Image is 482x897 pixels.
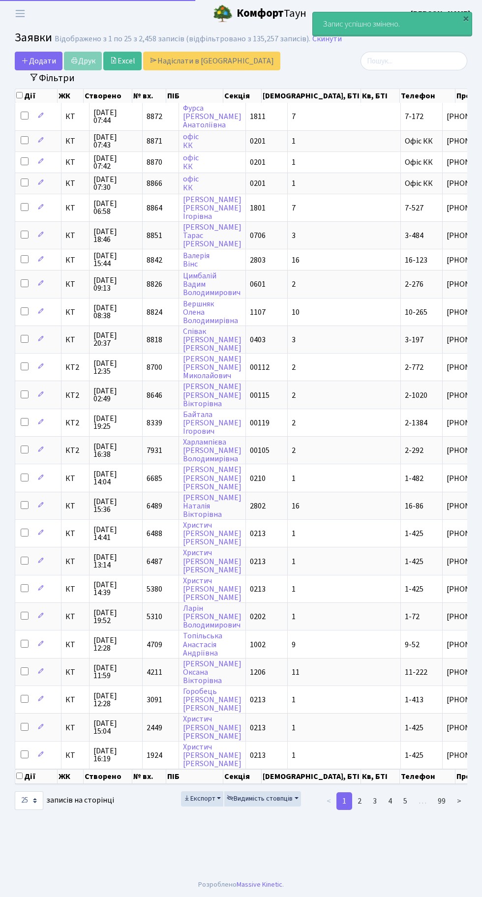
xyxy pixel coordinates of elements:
[183,194,241,222] a: [PERSON_NAME][PERSON_NAME]Ігорівна
[400,769,455,784] th: Телефон
[65,232,85,239] span: КТ
[292,611,296,622] span: 1
[65,363,85,371] span: КТ2
[65,613,85,621] span: КТ
[183,520,241,547] a: Христич[PERSON_NAME][PERSON_NAME]
[147,255,162,266] span: 8842
[15,791,114,810] label: записів на сторінці
[65,158,85,166] span: КТ
[250,528,266,539] span: 0213
[147,584,162,595] span: 5380
[181,791,224,807] button: Експорт
[183,270,241,298] a: ЦимбалійВадимВолодимирович
[93,609,138,625] span: [DATE] 19:52
[93,109,138,124] span: [DATE] 07:44
[405,473,423,484] span: 1-482
[405,667,427,678] span: 11-222
[147,611,162,622] span: 5310
[292,722,296,733] span: 1
[84,769,132,784] th: Створено
[400,89,455,103] th: Телефон
[132,89,166,103] th: № вх.
[292,750,296,761] span: 1
[65,113,85,120] span: КТ
[147,639,162,650] span: 4709
[227,794,293,804] span: Видимість стовпців
[93,228,138,243] span: [DATE] 18:46
[93,200,138,215] span: [DATE] 06:58
[147,230,162,241] span: 8851
[65,308,85,316] span: КТ
[15,52,62,70] a: Додати
[58,89,84,103] th: ЖК
[262,89,361,103] th: [DEMOGRAPHIC_DATA], БТІ
[93,387,138,403] span: [DATE] 02:49
[15,89,58,103] th: Дії
[292,639,296,650] span: 9
[65,280,85,288] span: КТ
[352,792,367,810] a: 2
[292,178,296,189] span: 1
[93,692,138,708] span: [DATE] 12:28
[250,178,266,189] span: 0201
[237,5,306,22] span: Таун
[147,556,162,567] span: 6487
[405,279,423,290] span: 2-276
[250,694,266,705] span: 0213
[183,631,222,658] a: ТопільськаАнастасіяАндріївна
[93,359,138,375] span: [DATE] 12:35
[15,769,58,784] th: Дії
[292,111,296,122] span: 7
[405,528,423,539] span: 1-425
[183,250,210,269] a: ВалеріяВінс
[15,29,52,46] span: Заявки
[405,390,427,401] span: 2-1020
[250,584,266,595] span: 0213
[65,391,85,399] span: КТ2
[58,769,84,784] th: ЖК
[405,157,433,168] span: Офіс КК
[250,230,266,241] span: 0706
[147,390,162,401] span: 8646
[147,111,162,122] span: 8872
[183,153,199,172] a: офісКК
[183,354,241,381] a: [PERSON_NAME][PERSON_NAME]Миколайович
[183,222,241,249] a: [PERSON_NAME]Тарас[PERSON_NAME]
[405,255,427,266] span: 16-123
[147,307,162,318] span: 8824
[405,445,423,456] span: 2-292
[292,157,296,168] span: 1
[183,437,241,464] a: Харлампієва[PERSON_NAME]Володимирівна
[405,750,423,761] span: 1-425
[405,694,423,705] span: 1-413
[65,751,85,759] span: КТ
[93,415,138,430] span: [DATE] 19:25
[405,203,423,213] span: 7-527
[361,89,399,103] th: Кв, БТІ
[292,584,296,595] span: 1
[147,418,162,428] span: 8339
[411,8,470,19] b: [PERSON_NAME]
[65,696,85,704] span: КТ
[361,52,467,70] input: Пошук...
[382,792,398,810] a: 4
[147,667,162,678] span: 4211
[250,157,266,168] span: 0201
[292,279,296,290] span: 2
[250,307,266,318] span: 1107
[103,52,142,70] a: Excel
[166,769,223,784] th: ПІБ
[93,331,138,347] span: [DATE] 20:37
[405,362,423,373] span: 2-772
[183,174,199,193] a: офісКК
[183,575,241,603] a: Христич[PERSON_NAME][PERSON_NAME]
[147,722,162,733] span: 2449
[93,470,138,486] span: [DATE] 14:04
[313,12,472,36] div: Запис успішно змінено.
[250,111,266,122] span: 1811
[8,5,32,22] button: Переключити навігацію
[292,501,300,511] span: 16
[223,769,262,784] th: Секція
[183,326,241,354] a: Співак[PERSON_NAME][PERSON_NAME]
[250,255,266,266] span: 2803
